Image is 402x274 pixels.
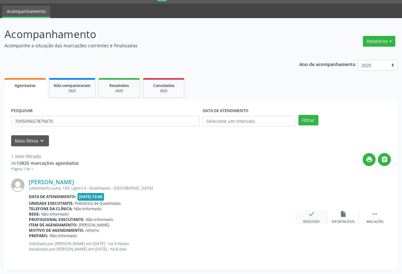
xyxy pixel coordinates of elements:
[103,89,135,93] div: 2025
[38,137,45,144] i: keyboard_arrow_down
[29,211,40,217] b: Rede:
[153,83,174,88] span: Cancelados
[298,115,318,126] button: Filtrar
[29,206,73,211] b: Telefone da clínica:
[54,89,91,93] div: 2025
[11,160,79,166] div: de
[54,83,91,88] span: Não compareceram
[340,211,347,217] i: insert_drive_file
[203,106,249,116] label: DATA DE ATENDIMENTO
[11,178,24,192] img: img
[11,166,79,172] div: Página 1 de 1
[2,6,50,18] a: Acompanhamento
[363,153,376,166] button: print
[29,217,85,222] b: Profissional executante:
[85,228,99,233] span: retorno
[4,26,280,42] p: Acompanhamento
[148,89,180,93] div: 2025
[366,156,373,163] i: print
[109,83,129,88] span: Resolvidos
[11,153,79,160] div: 1 item filtrado
[29,178,74,185] a: [PERSON_NAME]
[11,135,49,146] button: Mais filtroskeyboard_arrow_down
[299,60,356,68] p: Ano de acompanhamento
[11,106,33,116] label: PESQUISAR
[381,156,388,163] i: 
[332,220,355,224] div: Exportar (PDF)
[4,42,280,49] p: Acompanhe a situação das marcações correntes e finalizadas
[29,241,296,252] p: Solicitado por [PERSON_NAME] em [DATE] - há 3 meses Atualizado por [PERSON_NAME] em [DATE] - há 8...
[29,228,84,233] b: Motivo de agendamento:
[78,193,104,200] span: [DATE] 12:00
[366,220,384,224] div: Mais ações
[17,160,79,166] strong: 13825 marcações agendadas
[15,83,36,88] span: Agendados
[29,185,296,191] div: Loteamento Luna, 169, Ligeiro II - Queimadas - [GEOGRAPHIC_DATA]
[75,201,121,206] span: Policlinica de Queimadas
[303,220,319,224] div: Resolvido
[363,36,395,47] button: Relatórios
[79,222,109,228] span: [PERSON_NAME]
[29,222,78,228] b: Item de agendamento:
[86,217,113,222] span: Não informado
[29,194,76,199] b: Data de atendimento:
[371,211,378,217] i: 
[29,201,74,206] b: Unidade executante:
[11,116,200,127] input: Nome, CNS
[308,211,315,217] i: check
[203,116,295,127] input: Selecione um intervalo
[378,153,391,166] button: 
[50,233,77,238] span: Não informado
[41,211,69,217] span: Não informado
[29,233,48,238] b: Preparo:
[74,206,101,211] span: Não informado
